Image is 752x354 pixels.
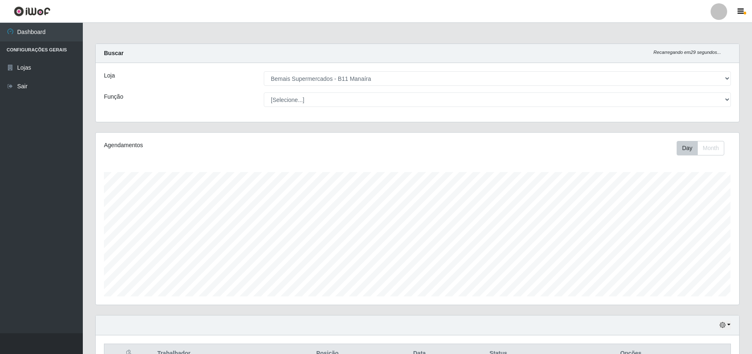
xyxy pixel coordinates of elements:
button: Day [677,141,698,155]
i: Recarregando em 29 segundos... [653,50,721,55]
div: Toolbar with button groups [677,141,731,155]
img: CoreUI Logo [14,6,51,17]
label: Loja [104,71,115,80]
div: Agendamentos [104,141,358,150]
div: First group [677,141,724,155]
button: Month [697,141,724,155]
strong: Buscar [104,50,123,56]
label: Função [104,92,123,101]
